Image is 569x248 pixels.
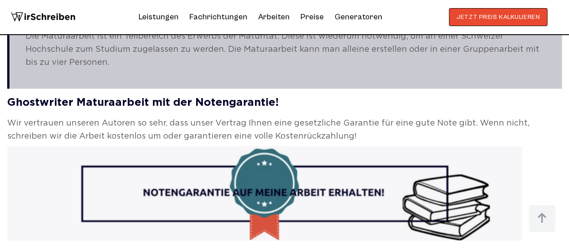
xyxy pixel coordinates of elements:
[335,10,382,24] a: Generatoren
[7,98,279,108] strong: Ghostwriter Maturaarbeit mit der Notengarantie!
[139,10,179,24] a: Leistungen
[258,10,290,24] a: Arbeiten
[529,205,556,232] img: button top
[11,8,76,26] img: logo wirschreiben
[7,146,522,240] img: Notengarantie MA
[189,10,247,24] a: Fachrichtungen
[300,12,324,22] a: Preise
[449,8,547,26] button: JETZT PREIS KALKULIEREN
[7,117,562,143] p: Wir vertrauen unseren Autoren so sehr, dass unser Vertrag Ihnen eine gesetzliche Garantie für ein...
[26,30,546,69] p: Die Maturaarbeit ist ein Teilbereich des Erwerbs der Maturität. Diese ist wiederum notwendig, um ...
